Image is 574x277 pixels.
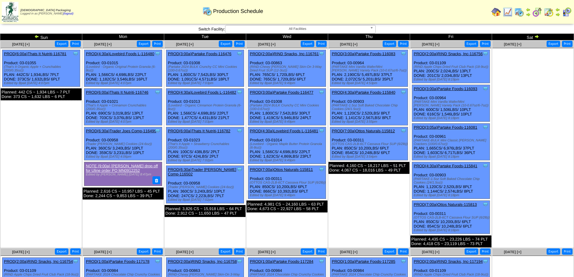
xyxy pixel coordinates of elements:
div: (Lovebird - Organic Original Protein Granola (6-8oz)) [86,65,162,72]
div: Edited by Bpali [DATE] 8:18pm [414,155,490,159]
div: (Trader [PERSON_NAME] Cookies (24-6oz)) [168,185,244,189]
img: calendarinout.gif [544,7,554,17]
a: PROD(6:00a)Thats It Nutriti-116782 [168,129,230,133]
img: arrowleft.gif [526,7,531,12]
div: (That's It Apple + Strawberry Crunchables (200/0.35oz)) [168,142,244,150]
img: Tooltip [155,89,161,95]
a: PROD(1:00a)Partake Foods-117285 [332,259,395,264]
div: Planned: 4,435 CS ~ 23,226 LBS ~ 74 PLT Done: 4,418 CS ~ 23,119 LBS ~ 73 PLT [410,235,491,247]
a: PROD(2:00a)RIND Snacks, Inc-116756 [414,52,483,56]
img: Tooltip [237,51,243,57]
div: Edited by Bpali [DATE] 9:49pm [250,81,326,85]
button: Print [316,41,327,47]
button: Export [547,248,560,255]
a: PROD(6:30a)Trader [PERSON_NAME] Comp-116502 [168,167,236,176]
span: [DATE] [+] [422,250,439,254]
div: Product: 03-00964 PLAN: 2,190CS / 5,497LBS / 37PLT DONE: 2,072CS / 5,201LBS / 35PLT [330,50,408,87]
button: Print [562,41,572,47]
a: PROD(4:30a)Lovebird Foods L-116481 [250,129,318,133]
a: [DATE] [+] [340,42,357,46]
div: Edited by Bpali [DATE] 7:02pm [168,159,244,162]
a: [DATE] [+] [504,42,521,46]
img: calendarblend.gif [532,7,542,17]
button: Export [219,248,232,255]
img: Tooltip [155,128,161,134]
a: PROD(3:00a)Partake Foods-116083 [332,52,395,56]
span: [DATE] [+] [422,42,439,46]
button: Export [55,248,68,255]
div: Edited by Bpali [DATE] 4:53pm [332,81,408,85]
img: Tooltip [318,128,325,134]
div: (Lovebird - Organic Cinnamon Protein Granola (6-8oz)) [168,104,244,111]
div: Planned: 4,160 CS ~ 18,217 LBS ~ 51 PLT Done: 4,067 CS ~ 18,016 LBS ~ 49 PLT [328,162,409,174]
img: Tooltip [237,89,243,95]
img: Tooltip [318,258,325,264]
img: Tooltip [482,258,488,264]
button: Print [562,248,572,255]
div: Edited by Bpali [DATE] 8:18pm [414,228,490,232]
button: Print [398,41,409,47]
div: Edited by Bpali [DATE] 8:19pm [414,78,490,81]
a: PROD(7:00a)Ottos Naturals-115812 [332,129,395,133]
img: Tooltip [318,51,325,57]
div: (Partake 2024 BULK Crunchy CC Mini Cookies (100-0.67oz)) [168,65,244,72]
div: (OTTOS CAS-2LB-6CT Cassava Flour SUP (6/2lb)) [250,181,326,184]
div: Product: 03-01023 PLAN: 100CS / 438LBS / 2PLT DONE: 97CS / 424LBS / 2PLT [166,127,244,164]
a: PROD(6:00a)Thats It Nutriti-116781 [4,52,66,56]
span: [DATE] [+] [12,250,30,254]
button: Export [465,248,478,255]
div: Edited by Bpali [DATE] 8:18pm [414,194,490,197]
img: calendarcustomer.gif [562,7,572,17]
button: Export [301,41,314,47]
a: PROD(1:00a)Partake Foods-117284 [250,259,313,264]
button: Print [152,41,163,47]
img: Tooltip [237,166,243,172]
div: Planned: 442 CS ~ 1,934 LBS ~ 7 PLT Done: 373 CS ~ 1,632 LBS ~ 6 PLT [1,88,82,100]
button: Export [301,248,314,255]
a: PROD(4:30a)Lovebird Foods L-116480 [86,52,154,56]
img: Tooltip [400,258,406,264]
a: [DATE] [+] [340,250,357,254]
div: (PARTAKE-1.5oz Soft Baked Chocolate Chip Cookies (24/1.5oz)) [332,104,408,111]
div: Product: 03-01008 PLAN: 1,800CS / 7,542LBS / 30PLT DONE: 1,091CS / 4,571LBS / 18PLT [166,50,244,87]
a: [DATE] [+] [94,42,111,46]
a: PROD(7:00a)Ottos Naturals-115813 [414,202,477,207]
a: [DATE] [+] [258,42,275,46]
div: Edited by Bpali [DATE] 3:54pm [332,155,408,159]
div: Edited by Bpali [DATE] 7:03pm [168,120,244,124]
div: Edited by Bpali [DATE] 7:02pm [168,198,244,202]
div: Product: 03-01015 PLAN: 1,566CS / 4,698LBS / 22PLT DONE: 1,182CS / 3,546LBS / 16PLT [84,50,162,87]
img: Tooltip [318,166,325,172]
img: arrowright.gif [555,12,560,17]
img: Tooltip [482,163,488,169]
button: Export [383,41,396,47]
div: Planned: 3,826 CS ~ 15,918 LBS ~ 64 PLT Done: 2,912 CS ~ 11,650 LBS ~ 47 PLT [165,205,246,217]
button: Print [70,248,81,255]
div: Product: 03-00311 PLAN: 850CS / 10,200LBS / 6PLT DONE: 866CS / 10,392LBS / 6PLT [248,166,326,199]
div: Product: 03-00311 PLAN: 850CS / 10,200LBS / 6PLT DONE: 854CS / 10,248LBS / 6PLT [412,201,490,234]
div: Edited by Bpali [DATE] 4:07pm [86,81,162,85]
div: Product: 03-00903 PLAN: 1,120CS / 2,520LBS / 8PLT DONE: 1,144CS / 2,574LBS / 8PLT [412,162,490,199]
img: Tooltip [237,258,243,264]
a: PROD(6:30a)Trader Joes Comp-116499 [86,129,156,133]
div: (Lovebird - Organic Maple Butter Protein Granola (6-8oz)) [250,142,326,150]
div: Product: 03-01008 PLAN: 1,800CS / 7,542LBS / 30PLT DONE: 1,419CS / 5,946LBS / 24PLT [248,89,326,125]
img: line_graph.gif [503,7,513,17]
img: Tooltip [318,89,325,95]
img: home.gif [491,7,501,17]
div: Edited by Bpali [DATE] 4:07pm [86,120,162,124]
td: Wed [246,34,328,40]
a: PROD(3:00a)Partake Foods-116477 [250,90,313,95]
div: Product: 03-00958 PLAN: 360CS / 3,240LBS / 10PLT DONE: 247CS / 2,223LBS / 7PLT [166,166,244,203]
img: Tooltip [155,258,161,264]
a: PROD(6:00a)Thats It Nutriti-116746 [86,90,148,95]
div: Product: 03-01021 PLAN: 690CS / 3,019LBS / 13PLT DONE: 703CS / 3,076LBS / 13PLT [84,89,162,125]
button: Delete Note [152,176,160,184]
img: Tooltip [73,51,79,57]
a: [DATE] [+] [94,250,111,254]
div: Product: 03-01013 PLAN: 1,566CS / 4,698LBS / 22PLT DONE: 1,477CS / 4,431LBS / 21PLT [166,89,244,125]
button: Print [480,248,491,255]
